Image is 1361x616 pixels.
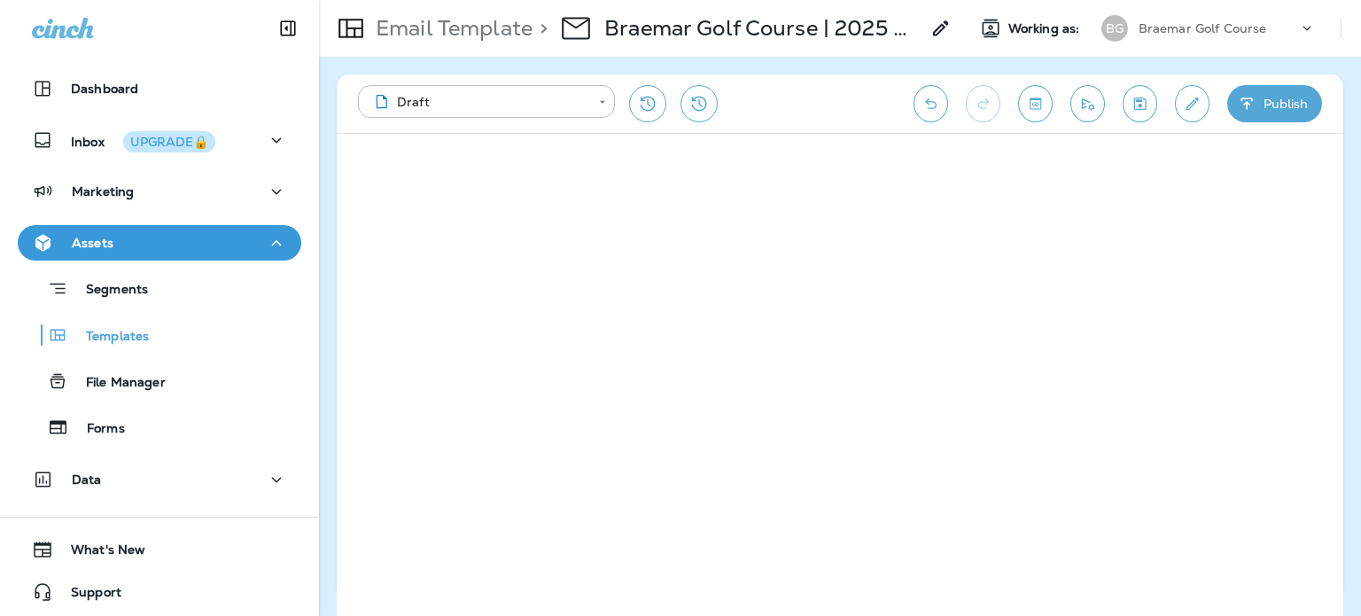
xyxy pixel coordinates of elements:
[1175,85,1209,122] button: Edit details
[629,85,666,122] button: Restore from previous version
[18,316,301,354] button: Templates
[1101,15,1128,42] div: BG
[18,363,301,400] button: File Manager
[53,585,121,606] span: Support
[1070,85,1105,122] button: Send test email
[69,421,125,438] p: Forms
[72,236,113,250] p: Assets
[1123,85,1157,122] button: Save
[123,131,215,152] button: UPGRADE🔒
[370,93,587,111] div: Draft
[18,574,301,610] button: Support
[680,85,718,122] button: View Changelog
[914,85,948,122] button: Undo
[263,11,313,46] button: Collapse Sidebar
[18,174,301,209] button: Marketing
[18,532,301,567] button: What's New
[68,375,166,392] p: File Manager
[68,329,149,346] p: Templates
[18,122,301,158] button: InboxUPGRADE🔒
[18,225,301,261] button: Assets
[71,131,215,150] p: Inbox
[68,282,148,300] p: Segments
[72,472,102,487] p: Data
[18,462,301,497] button: Data
[533,15,548,42] p: >
[604,15,920,42] p: Braemar Golf Course | 2025 MN Adaptive Open Spectator Promotion - 9/26
[18,409,301,446] button: Forms
[369,15,533,42] p: Email Template
[18,269,301,308] button: Segments
[130,136,208,148] div: UPGRADE🔒
[1018,85,1053,122] button: Toggle preview
[53,542,145,564] span: What's New
[72,184,134,199] p: Marketing
[1227,85,1322,122] button: Publish
[18,71,301,106] button: Dashboard
[1139,21,1267,35] p: Braemar Golf Course
[71,82,138,96] p: Dashboard
[1008,21,1084,36] span: Working as:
